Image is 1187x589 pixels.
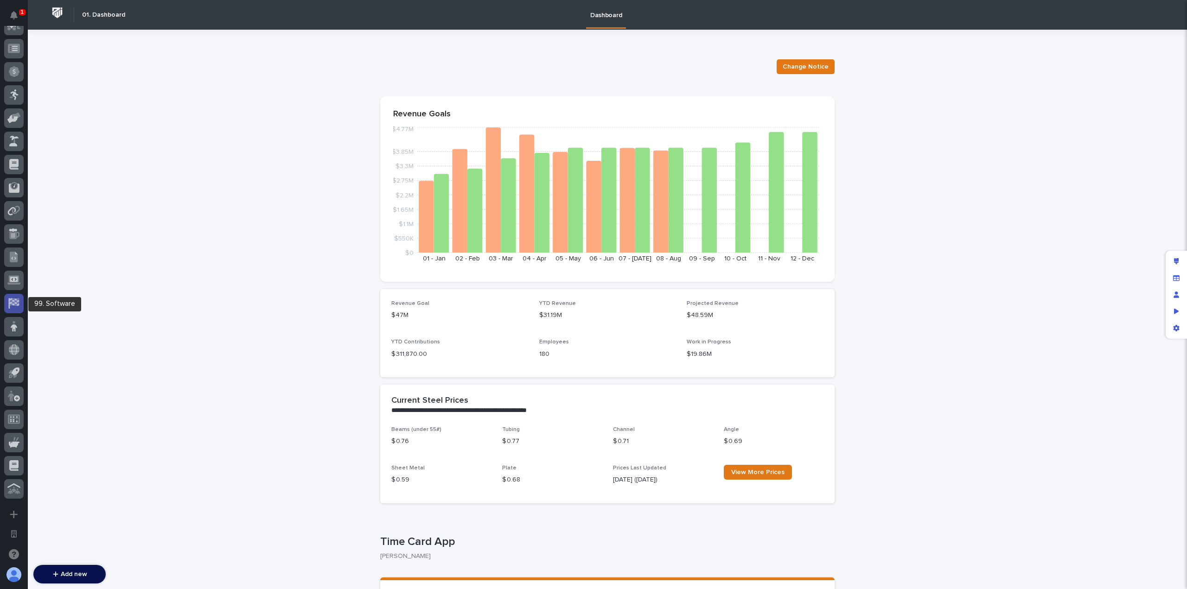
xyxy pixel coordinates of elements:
button: Start new chat [158,106,169,117]
p: $ 0.69 [724,437,823,446]
tspan: $3.85M [392,149,414,155]
text: 03 - Mar [489,255,513,262]
span: Change Notice [783,62,829,71]
button: users-avatar [4,565,24,584]
button: Open workspace settings [4,524,24,544]
img: Stacker [9,9,28,27]
div: Manage users [1168,286,1185,303]
text: 04 - Apr [523,255,547,262]
span: Angle [724,427,739,432]
p: 180 [539,349,676,359]
text: 08 - Aug [656,255,681,262]
text: 02 - Feb [455,255,480,262]
button: Add a new app... [4,505,24,524]
span: Revenue Goal [391,301,429,306]
p: $ 0.77 [502,437,602,446]
text: 12 - Dec [791,255,814,262]
p: $ 0.76 [391,437,491,446]
a: 📖Help Docs [6,193,54,209]
img: Workspace Logo [49,4,66,21]
div: Start new chat [32,103,152,112]
p: Revenue Goals [393,109,822,120]
a: 🔗Onboarding Call [54,193,122,209]
img: 1736555164131-43832dd5-751b-4058-ba23-39d91318e5a0 [9,103,26,120]
p: $ 0.59 [391,475,491,485]
div: Manage fields and data [1168,270,1185,286]
p: 1 [20,9,24,15]
p: $48.59M [687,310,823,320]
text: 01 - Jan [423,255,446,262]
p: $ 311,870.00 [391,349,528,359]
div: Preview as [1168,303,1185,320]
span: View More Prices [731,469,785,475]
text: 11 - Nov [758,255,780,262]
tspan: $3.3M [396,163,414,170]
p: $ 0.68 [502,475,602,485]
div: 🔗 [58,197,65,205]
p: [DATE] ([DATE]) [613,475,713,485]
span: Work in Progress [687,339,731,345]
tspan: $2.75M [392,177,414,184]
span: Tubing [502,427,520,432]
span: Projected Revenue [687,301,739,306]
text: 07 - [DATE] [619,255,651,262]
span: Employees [539,339,569,345]
div: Edit layout [1168,253,1185,270]
a: Powered byPylon [65,219,112,226]
p: How can we help? [9,51,169,66]
span: YTD Contributions [391,339,440,345]
button: Change Notice [777,59,835,74]
text: 10 - Oct [724,255,747,262]
div: App settings [1168,320,1185,336]
p: $19.86M [687,349,823,359]
p: Welcome 👋 [9,37,169,51]
p: $47M [391,310,528,320]
span: Sheet Metal [391,465,425,471]
img: Jeff Miller [9,149,24,164]
span: Onboarding Call [67,196,118,206]
a: View More Prices [724,465,792,480]
div: We're available if you need us! [32,112,117,120]
span: Prices Last Updated [613,465,666,471]
tspan: $550K [394,235,414,241]
button: Add new [33,565,106,583]
p: $ 0.71 [613,437,713,446]
span: Pylon [92,219,112,226]
tspan: $4.77M [392,126,414,133]
span: [PERSON_NAME] [29,158,75,165]
span: Beams (under 55#) [391,427,441,432]
span: [DATE] [82,158,101,165]
span: Plate [502,465,517,471]
text: 05 - May [555,255,581,262]
h2: 01. Dashboard [82,11,125,19]
span: Help Docs [19,196,51,206]
p: Time Card App [380,535,831,549]
button: Notifications [4,6,24,25]
button: See all [144,133,169,144]
p: [PERSON_NAME] [380,552,827,560]
tspan: $2.2M [396,192,414,198]
span: YTD Revenue [539,301,576,306]
tspan: $1.65M [393,206,414,213]
div: Past conversations [9,135,62,142]
p: $31.19M [539,310,676,320]
span: Channel [613,427,635,432]
tspan: $0 [405,250,414,256]
text: 06 - Jun [589,255,614,262]
button: Open support chat [4,545,24,564]
text: 09 - Sep [689,255,715,262]
div: Notifications1 [12,11,24,26]
div: 📖 [9,197,17,205]
span: • [77,158,80,165]
tspan: $1.1M [399,221,414,227]
h2: Current Steel Prices [391,396,468,406]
